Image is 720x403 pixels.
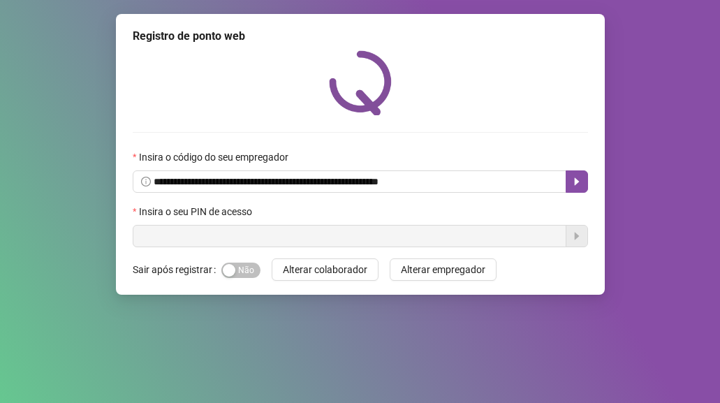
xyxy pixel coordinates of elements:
[401,262,485,277] span: Alterar empregador
[272,258,379,281] button: Alterar colaborador
[133,28,588,45] div: Registro de ponto web
[571,176,582,187] span: caret-right
[133,149,297,165] label: Insira o código do seu empregador
[141,177,151,186] span: info-circle
[133,204,261,219] label: Insira o seu PIN de acesso
[329,50,392,115] img: QRPoint
[283,262,367,277] span: Alterar colaborador
[133,258,221,281] label: Sair após registrar
[390,258,497,281] button: Alterar empregador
